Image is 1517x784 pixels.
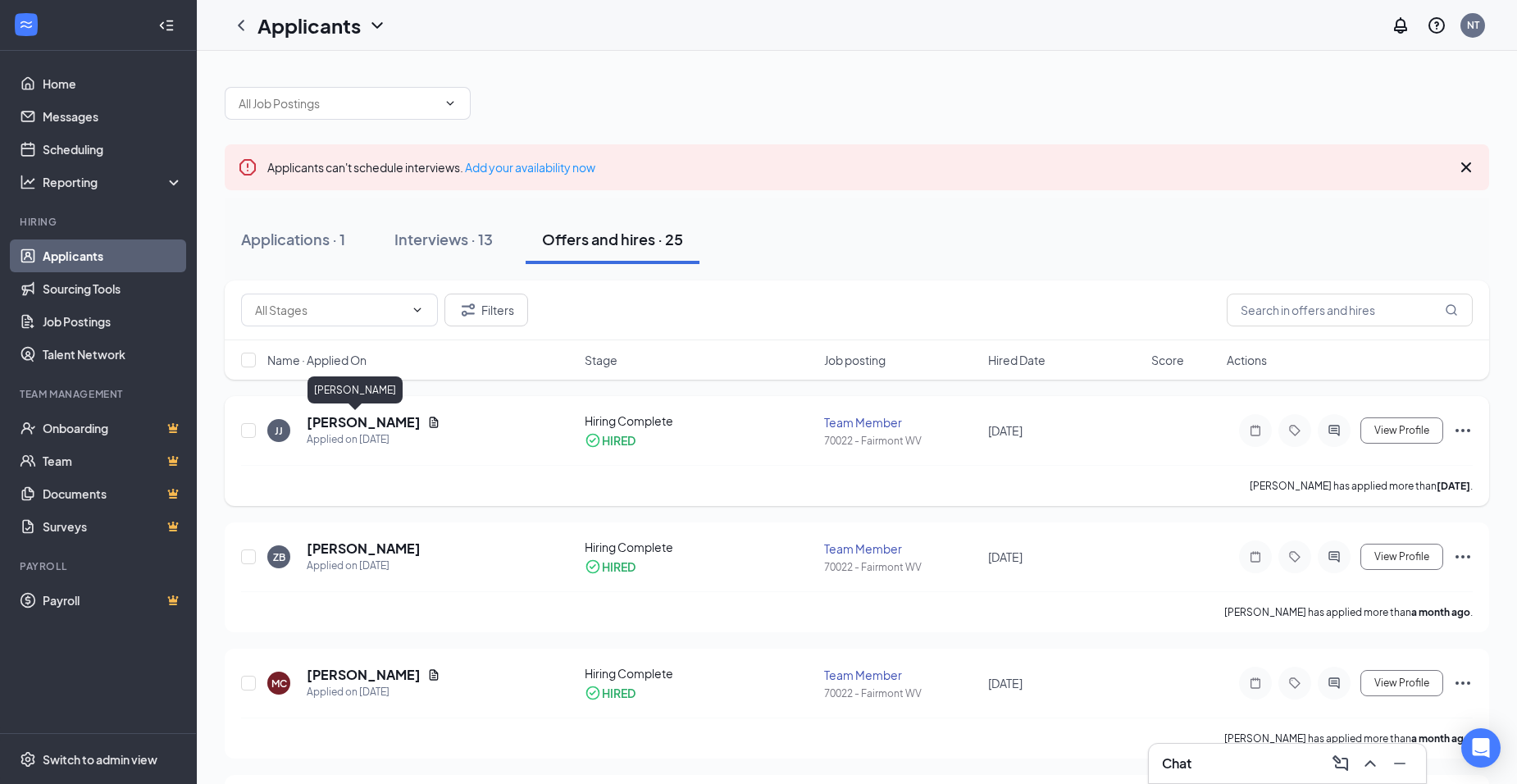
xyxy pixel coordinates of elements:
[307,684,440,700] div: Applied on [DATE]
[43,477,183,510] a: DocumentsCrown
[465,160,595,175] a: Add your availability now
[43,412,183,444] a: OnboardingCrown
[1453,421,1473,440] svg: Ellipses
[1390,754,1410,773] svg: Minimize
[255,301,404,319] input: All Stages
[43,510,183,543] a: SurveysCrown
[20,174,36,190] svg: Analysis
[1456,157,1476,177] svg: Cross
[1387,750,1413,777] button: Minimize
[585,665,815,681] div: Hiring Complete
[1227,294,1473,326] input: Search in offers and hires
[307,413,421,431] h5: [PERSON_NAME]
[1427,16,1446,35] svg: QuestionInfo
[1151,352,1184,368] span: Score
[273,550,285,564] div: ZB
[602,432,635,449] div: HIRED
[585,432,601,449] svg: CheckmarkCircle
[241,229,345,249] div: Applications · 1
[585,413,815,429] div: Hiring Complete
[43,305,183,338] a: Job Postings
[1453,673,1473,693] svg: Ellipses
[585,558,601,575] svg: CheckmarkCircle
[43,67,183,100] a: Home
[824,667,977,683] div: Team Member
[307,431,440,448] div: Applied on [DATE]
[271,677,287,691] div: MC
[824,434,977,448] div: 70022 - Fairmont WV
[1331,754,1351,773] svg: ComposeMessage
[43,444,183,477] a: TeamCrown
[427,416,440,429] svg: Document
[257,11,361,39] h1: Applicants
[1360,544,1443,570] button: View Profile
[1360,417,1443,444] button: View Profile
[43,239,183,272] a: Applicants
[1461,728,1501,768] div: Open Intercom Messenger
[1391,16,1410,35] svg: Notifications
[43,133,183,166] a: Scheduling
[585,539,815,555] div: Hiring Complete
[238,157,257,177] svg: Error
[1328,750,1354,777] button: ComposeMessage
[1357,750,1383,777] button: ChevronUp
[1324,677,1344,690] svg: ActiveChat
[427,668,440,681] svg: Document
[394,229,493,249] div: Interviews · 13
[43,174,184,190] div: Reporting
[239,94,437,112] input: All Job Postings
[824,686,977,700] div: 70022 - Fairmont WV
[602,558,635,575] div: HIRED
[307,558,421,574] div: Applied on [DATE]
[1250,479,1473,493] p: [PERSON_NAME] has applied more than .
[307,540,421,558] h5: [PERSON_NAME]
[988,423,1023,438] span: [DATE]
[231,16,251,35] svg: ChevronLeft
[1227,352,1267,368] span: Actions
[1360,754,1380,773] svg: ChevronUp
[542,229,683,249] div: Offers and hires · 25
[444,97,457,110] svg: ChevronDown
[1445,303,1458,317] svg: MagnifyingGlass
[1411,606,1470,618] b: a month ago
[43,100,183,133] a: Messages
[267,352,367,368] span: Name · Applied On
[824,414,977,431] div: Team Member
[307,376,403,403] div: [PERSON_NAME]
[988,549,1023,564] span: [DATE]
[20,751,36,768] svg: Settings
[275,424,283,438] div: JJ
[158,17,175,34] svg: Collapse
[585,352,617,368] span: Stage
[824,560,977,574] div: 70022 - Fairmont WV
[988,352,1045,368] span: Hired Date
[1246,424,1265,437] svg: Note
[1411,732,1470,745] b: a month ago
[43,272,183,305] a: Sourcing Tools
[1285,550,1305,563] svg: Tag
[43,338,183,371] a: Talent Network
[307,666,421,684] h5: [PERSON_NAME]
[444,294,528,326] button: Filter Filters
[20,215,180,229] div: Hiring
[1285,677,1305,690] svg: Tag
[20,387,180,401] div: Team Management
[1224,605,1473,619] p: [PERSON_NAME] has applied more than .
[1467,18,1479,32] div: NT
[1285,424,1305,437] svg: Tag
[602,685,635,701] div: HIRED
[585,685,601,701] svg: CheckmarkCircle
[1162,754,1191,773] h3: Chat
[20,559,180,573] div: Payroll
[1324,550,1344,563] svg: ActiveChat
[824,540,977,557] div: Team Member
[1374,551,1429,563] span: View Profile
[988,676,1023,691] span: [DATE]
[411,303,424,317] svg: ChevronDown
[1324,424,1344,437] svg: ActiveChat
[1224,732,1473,745] p: [PERSON_NAME] has applied more than .
[267,160,595,175] span: Applicants can't schedule interviews.
[43,751,157,768] div: Switch to admin view
[367,16,387,35] svg: ChevronDown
